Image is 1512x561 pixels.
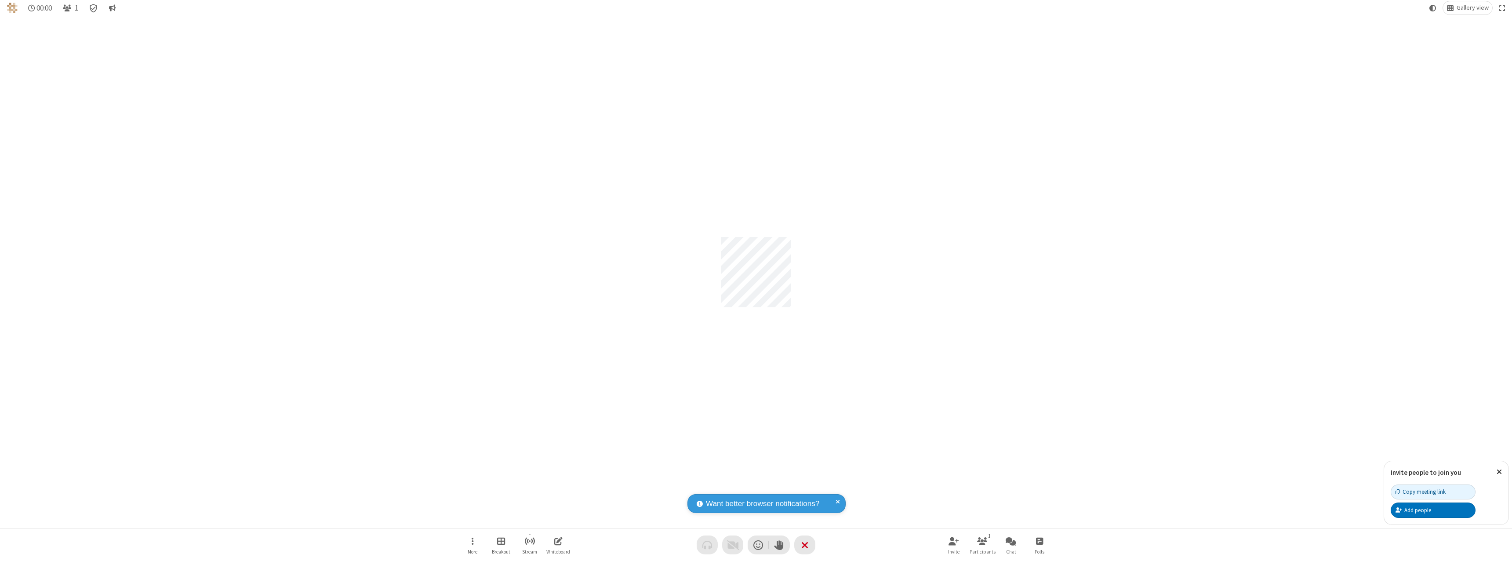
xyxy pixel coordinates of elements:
[25,1,56,15] div: Timer
[1006,549,1016,554] span: Chat
[748,535,769,554] button: Send a reaction
[545,532,571,557] button: Open shared whiteboard
[1396,488,1446,496] div: Copy meeting link
[1443,1,1492,15] button: Change layout
[986,532,993,540] div: 1
[998,532,1024,557] button: Open chat
[1391,468,1461,477] label: Invite people to join you
[706,498,819,510] span: Want better browser notifications?
[1457,4,1489,11] span: Gallery view
[1391,484,1476,499] button: Copy meeting link
[488,532,514,557] button: Manage Breakout Rooms
[1496,1,1509,15] button: Fullscreen
[522,549,537,554] span: Stream
[970,549,996,554] span: Participants
[7,3,18,13] img: QA Selenium DO NOT DELETE OR CHANGE
[1035,549,1044,554] span: Polls
[59,1,82,15] button: Open participant list
[1026,532,1053,557] button: Open poll
[948,549,960,554] span: Invite
[1490,461,1508,483] button: Close popover
[105,1,119,15] button: Conversation
[1426,1,1440,15] button: Using system theme
[36,4,52,12] span: 00:00
[794,535,815,554] button: End or leave meeting
[941,532,967,557] button: Invite participants (⌘+Shift+I)
[769,535,790,554] button: Raise hand
[1391,503,1476,517] button: Add people
[697,535,718,554] button: Audio problem - check your Internet connection or call by phone
[722,535,743,554] button: Video
[468,549,477,554] span: More
[516,532,543,557] button: Start streaming
[546,549,570,554] span: Whiteboard
[969,532,996,557] button: Open participant list
[459,532,486,557] button: Open menu
[492,549,510,554] span: Breakout
[85,1,102,15] div: Meeting details Encryption enabled
[75,4,78,12] span: 1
